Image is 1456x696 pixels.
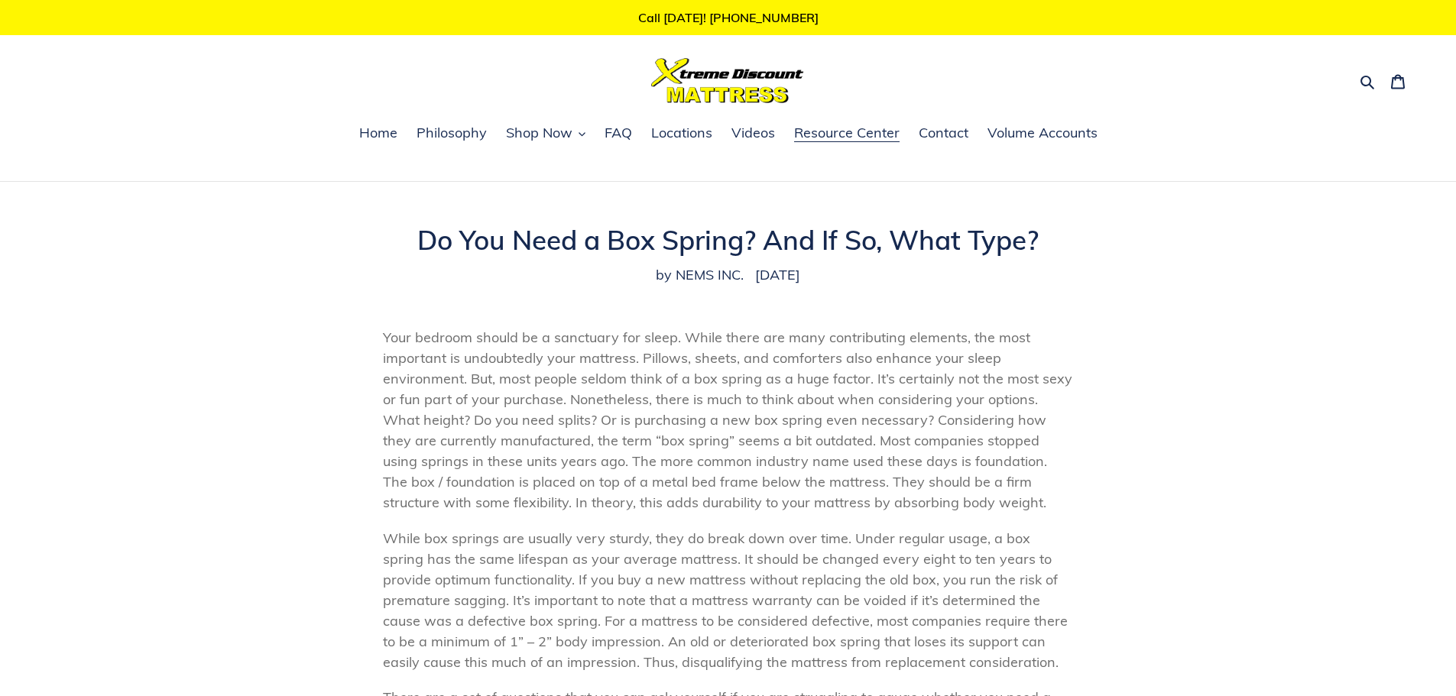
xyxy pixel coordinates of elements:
span: Philosophy [417,124,487,142]
time: [DATE] [755,266,800,283]
a: Contact [911,122,976,145]
h1: Do You Need a Box Spring? And If So, What Type? [383,224,1073,256]
a: Home [352,122,405,145]
img: Xtreme Discount Mattress [651,58,804,103]
a: Locations [644,122,720,145]
span: Volume Accounts [987,124,1098,142]
span: Contact [919,124,968,142]
span: Home [359,124,397,142]
a: FAQ [597,122,640,145]
button: Shop Now [498,122,593,145]
p: Your bedroom should be a sanctuary for sleep. While there are many contributing elements, the mos... [383,327,1073,513]
span: While box springs are usually very sturdy, they do break down over time. Under regular usage, a b... [383,529,1068,671]
a: Philosophy [409,122,495,145]
a: Videos [724,122,783,145]
span: Resource Center [794,124,900,142]
a: Volume Accounts [980,122,1105,145]
span: Videos [731,124,775,142]
a: Resource Center [786,122,907,145]
span: Locations [651,124,712,142]
span: FAQ [605,124,632,142]
span: by NEMS INC. [656,264,744,285]
span: Shop Now [506,124,572,142]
